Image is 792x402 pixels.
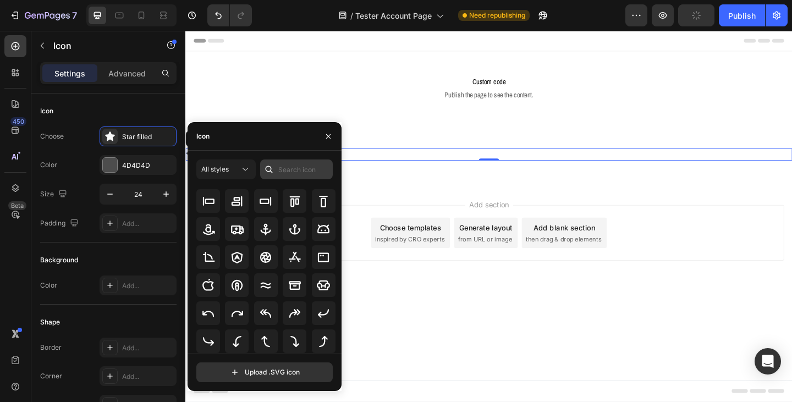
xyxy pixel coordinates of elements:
[40,106,53,116] div: Icon
[40,131,64,141] div: Choose
[122,343,174,353] div: Add...
[54,68,85,79] p: Settings
[296,222,355,232] span: from URL or image
[728,10,756,21] div: Publish
[185,31,792,402] iframe: Design area
[196,131,210,141] div: Icon
[201,165,229,173] span: All styles
[355,10,432,21] span: Tester Account Page
[196,159,256,179] button: All styles
[122,161,174,170] div: 4D4D4D
[40,371,62,381] div: Corner
[207,4,252,26] div: Undo/Redo
[719,4,765,26] button: Publish
[122,219,174,229] div: Add...
[469,10,525,20] span: Need republishing
[755,348,781,375] div: Open Intercom Messenger
[10,117,26,126] div: 450
[40,160,57,170] div: Color
[370,222,452,232] span: then drag & drop elements
[212,208,278,220] div: Choose templates
[229,367,300,378] div: Upload .SVG icon
[350,10,353,21] span: /
[304,184,356,195] span: Add section
[122,281,174,291] div: Add...
[196,362,333,382] button: Upload .SVG icon
[378,208,446,220] div: Add blank section
[40,280,57,290] div: Color
[108,68,146,79] p: Advanced
[40,187,69,202] div: Size
[260,159,333,179] input: Search icon
[40,216,81,231] div: Padding
[40,255,78,265] div: Background
[298,208,356,220] div: Generate layout
[8,201,26,210] div: Beta
[40,343,62,353] div: Border
[122,132,174,142] div: Star filled
[4,4,82,26] button: 7
[40,317,60,327] div: Shape
[53,39,147,52] p: Icon
[206,222,282,232] span: inspired by CRO experts
[122,372,174,382] div: Add...
[72,9,77,22] p: 7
